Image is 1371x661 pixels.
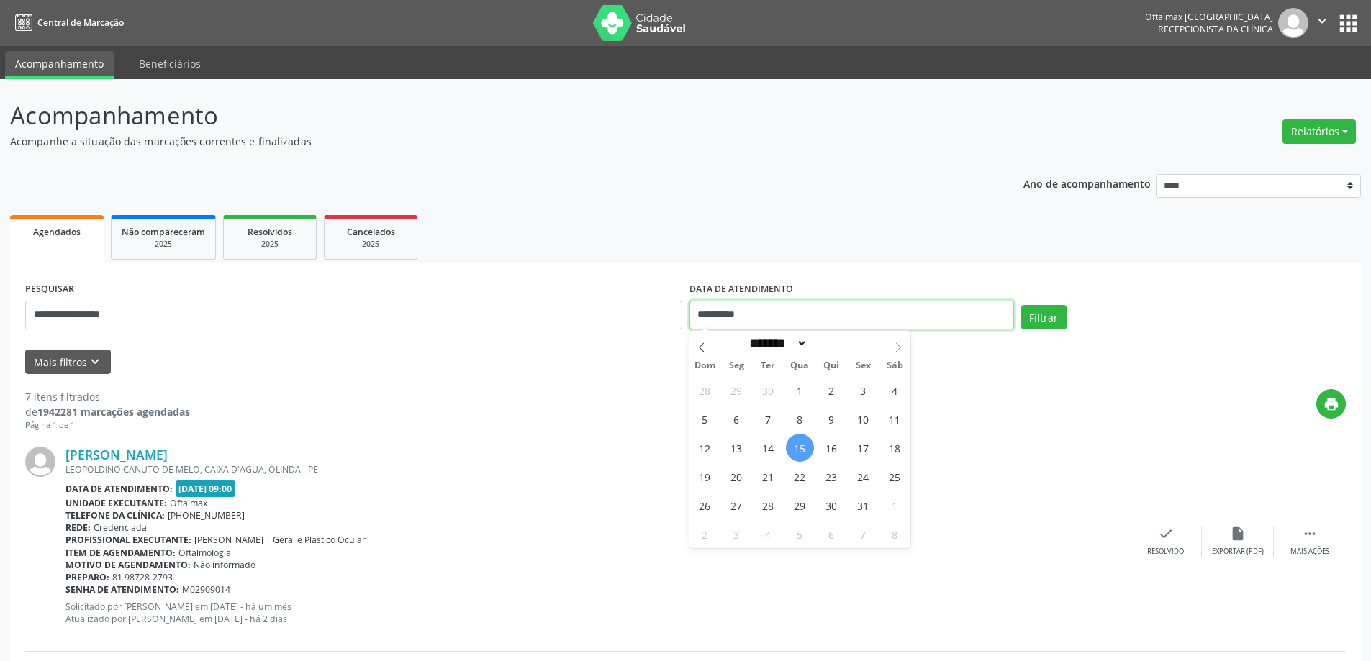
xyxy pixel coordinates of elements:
div: 2025 [122,239,205,250]
span: Outubro 5, 2025 [691,405,719,433]
span: Novembro 2, 2025 [691,520,719,548]
b: Senha de atendimento: [65,583,179,596]
span: Outubro 13, 2025 [723,434,751,462]
button: Mais filtroskeyboard_arrow_down [25,350,111,375]
i:  [1314,13,1330,29]
span: Sex [847,361,879,370]
div: Exportar (PDF) [1212,547,1264,557]
span: Não informado [194,559,255,571]
b: Preparo: [65,571,109,583]
span: Outubro 2, 2025 [818,376,846,404]
span: 81 98728-2793 [112,571,173,583]
button: Filtrar [1021,305,1067,329]
span: [DATE] 09:00 [176,480,236,497]
div: 2025 [234,239,306,250]
div: 7 itens filtrados [25,389,190,404]
span: Outubro 20, 2025 [723,462,751,491]
span: Central de Marcação [37,17,124,29]
span: Outubro 27, 2025 [723,491,751,519]
span: Outubro 24, 2025 [849,462,877,491]
span: M02909014 [182,583,230,596]
p: Ano de acompanhamento [1023,174,1151,192]
p: Solicitado por [PERSON_NAME] em [DATE] - há um mês Atualizado por [PERSON_NAME] em [DATE] - há 2 ... [65,601,1130,625]
label: PESQUISAR [25,278,74,301]
span: Outubro 12, 2025 [691,434,719,462]
span: Outubro 10, 2025 [849,405,877,433]
span: Outubro 29, 2025 [786,491,814,519]
i:  [1302,526,1318,542]
p: Acompanhamento [10,98,956,134]
span: Qui [815,361,847,370]
span: Oftalmologia [178,547,231,559]
b: Unidade executante: [65,497,167,509]
span: Novembro 1, 2025 [881,491,909,519]
i: keyboard_arrow_down [87,354,103,370]
div: Oftalmax [GEOGRAPHIC_DATA] [1145,11,1273,23]
span: Setembro 28, 2025 [691,376,719,404]
span: Outubro 22, 2025 [786,462,814,491]
b: Telefone da clínica: [65,509,165,521]
span: [PHONE_NUMBER] [168,509,245,521]
b: Item de agendamento: [65,547,176,559]
span: Novembro 5, 2025 [786,520,814,548]
span: Outubro 9, 2025 [818,405,846,433]
a: Beneficiários [129,51,211,76]
span: Setembro 29, 2025 [723,376,751,404]
span: Outubro 30, 2025 [818,491,846,519]
div: LEOPOLDINO CANUTO DE MELO, CAIXA D'AGUA, OLINDA - PE [65,463,1130,475]
span: Sáb [879,361,910,370]
span: Outubro 25, 2025 [881,462,909,491]
span: Novembro 7, 2025 [849,520,877,548]
span: Novembro 6, 2025 [818,520,846,548]
span: Outubro 6, 2025 [723,405,751,433]
span: Outubro 19, 2025 [691,462,719,491]
span: Resolvidos [248,226,292,238]
button: print [1316,389,1346,419]
b: Data de atendimento: [65,483,173,495]
span: Credenciada [94,521,147,534]
div: Página 1 de 1 [25,419,190,432]
div: 2025 [335,239,407,250]
span: Outubro 26, 2025 [691,491,719,519]
span: Outubro 23, 2025 [818,462,846,491]
span: Cancelados [347,226,395,238]
select: Month [745,336,808,351]
span: Outubro 8, 2025 [786,405,814,433]
span: Novembro 3, 2025 [723,520,751,548]
span: Outubro 16, 2025 [818,434,846,462]
b: Rede: [65,521,91,534]
p: Acompanhe a situação das marcações correntes e finalizadas [10,134,956,149]
a: Acompanhamento [5,51,114,79]
span: Oftalmax [170,497,207,509]
span: Outubro 17, 2025 [849,434,877,462]
span: Seg [720,361,752,370]
span: Novembro 8, 2025 [881,520,909,548]
label: DATA DE ATENDIMENTO [689,278,793,301]
i: insert_drive_file [1230,526,1246,542]
span: [PERSON_NAME] | Geral e Plastico Ocular [194,534,366,546]
strong: 1942281 marcações agendadas [37,405,190,419]
span: Outubro 18, 2025 [881,434,909,462]
span: Agendados [33,226,81,238]
span: Outubro 7, 2025 [754,405,782,433]
button:  [1308,8,1336,38]
span: Recepcionista da clínica [1158,23,1273,35]
span: Outubro 14, 2025 [754,434,782,462]
span: Outubro 3, 2025 [849,376,877,404]
span: Outubro 15, 2025 [786,434,814,462]
span: Dom [689,361,721,370]
span: Não compareceram [122,226,205,238]
i: print [1324,396,1339,412]
button: Relatórios [1282,119,1356,144]
b: Profissional executante: [65,534,191,546]
div: Resolvido [1147,547,1184,557]
span: Qua [784,361,815,370]
span: Outubro 1, 2025 [786,376,814,404]
span: Setembro 30, 2025 [754,376,782,404]
a: Central de Marcação [10,11,124,35]
img: img [25,447,55,477]
span: Outubro 21, 2025 [754,462,782,491]
button: apps [1336,11,1361,36]
div: de [25,404,190,419]
b: Motivo de agendamento: [65,559,191,571]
